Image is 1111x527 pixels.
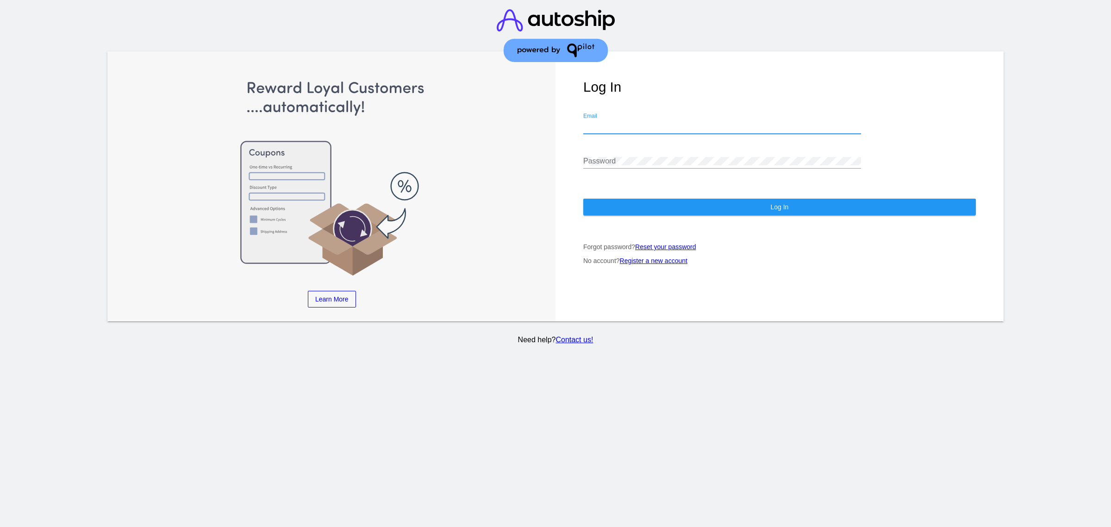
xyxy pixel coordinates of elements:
button: Log In [583,199,976,215]
a: Register a new account [620,257,687,264]
span: Learn More [315,295,349,303]
p: Need help? [106,336,1005,344]
h1: Log In [583,79,976,95]
p: Forgot password? [583,243,976,251]
a: Contact us! [555,336,593,344]
a: Reset your password [635,243,696,251]
input: Email [583,122,861,131]
img: Apply Coupons Automatically to Scheduled Orders with QPilot [136,79,528,277]
span: Log In [770,203,788,211]
a: Learn More [308,291,356,307]
p: No account? [583,257,976,264]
